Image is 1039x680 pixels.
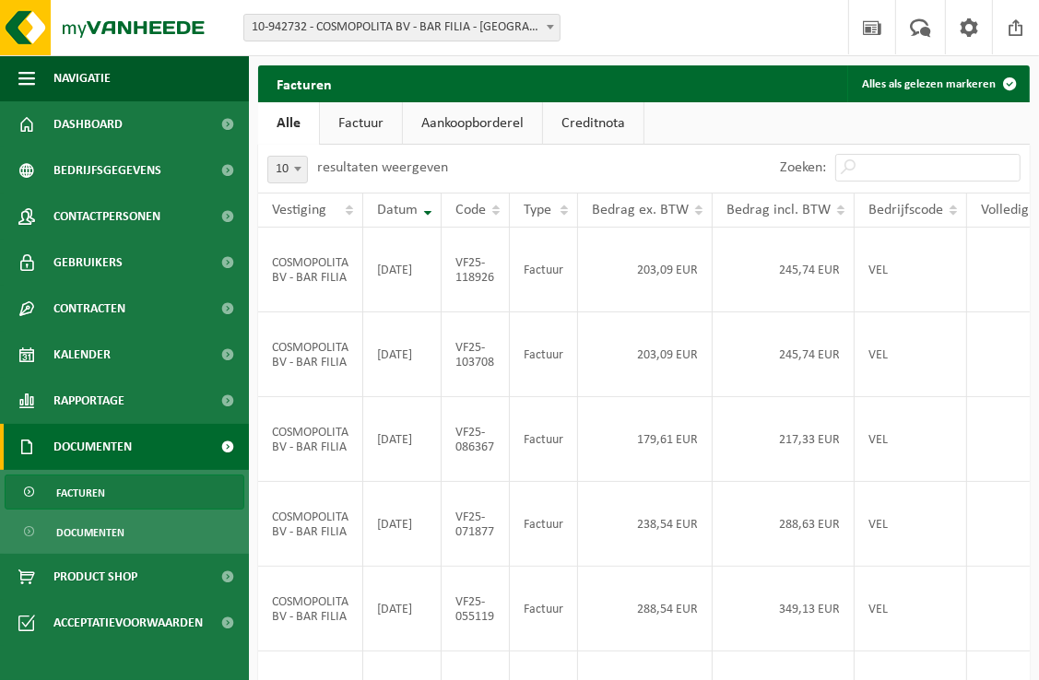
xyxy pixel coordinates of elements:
[592,203,689,217] span: Bedrag ex. BTW
[363,397,442,482] td: [DATE]
[258,312,363,397] td: COSMOPOLITA BV - BAR FILIA
[524,203,551,217] span: Type
[510,228,578,312] td: Factuur
[258,482,363,567] td: COSMOPOLITA BV - BAR FILIA
[713,482,855,567] td: 288,63 EUR
[243,14,561,41] span: 10-942732 - COSMOPOLITA BV - BAR FILIA - KORTRIJK
[5,514,244,549] a: Documenten
[258,567,363,651] td: COSMOPOLITA BV - BAR FILIA
[713,397,855,482] td: 217,33 EUR
[363,228,442,312] td: [DATE]
[578,312,713,397] td: 203,09 EUR
[713,567,855,651] td: 349,13 EUR
[53,332,111,378] span: Kalender
[578,567,713,651] td: 288,54 EUR
[455,203,486,217] span: Code
[272,203,326,217] span: Vestiging
[53,600,203,646] span: Acceptatievoorwaarden
[578,228,713,312] td: 203,09 EUR
[510,482,578,567] td: Factuur
[377,203,418,217] span: Datum
[726,203,831,217] span: Bedrag incl. BTW
[53,378,124,424] span: Rapportage
[56,515,124,550] span: Documenten
[578,482,713,567] td: 238,54 EUR
[258,65,350,101] h2: Facturen
[258,228,363,312] td: COSMOPOLITA BV - BAR FILIA
[268,157,307,182] span: 10
[868,203,943,217] span: Bedrijfscode
[442,482,510,567] td: VF25-071877
[713,228,855,312] td: 245,74 EUR
[442,397,510,482] td: VF25-086367
[317,160,448,175] label: resultaten weergeven
[53,424,132,470] span: Documenten
[855,228,967,312] td: VEL
[320,102,402,145] a: Factuur
[53,286,125,332] span: Contracten
[53,193,160,240] span: Contactpersonen
[510,312,578,397] td: Factuur
[53,147,161,193] span: Bedrijfsgegevens
[258,102,319,145] a: Alle
[442,312,510,397] td: VF25-103708
[56,475,105,510] span: Facturen
[53,554,137,600] span: Product Shop
[578,397,713,482] td: 179,61 EUR
[267,156,308,183] span: 10
[244,15,560,41] span: 10-942732 - COSMOPOLITA BV - BAR FILIA - KORTRIJK
[258,397,363,482] td: COSMOPOLITA BV - BAR FILIA
[847,65,1028,102] button: Alles als gelezen markeren
[53,55,111,101] span: Navigatie
[855,312,967,397] td: VEL
[363,482,442,567] td: [DATE]
[780,161,826,176] label: Zoeken:
[510,397,578,482] td: Factuur
[363,567,442,651] td: [DATE]
[442,567,510,651] td: VF25-055119
[363,312,442,397] td: [DATE]
[855,397,967,482] td: VEL
[855,567,967,651] td: VEL
[5,475,244,510] a: Facturen
[543,102,643,145] a: Creditnota
[53,240,123,286] span: Gebruikers
[855,482,967,567] td: VEL
[510,567,578,651] td: Factuur
[403,102,542,145] a: Aankoopborderel
[442,228,510,312] td: VF25-118926
[53,101,123,147] span: Dashboard
[713,312,855,397] td: 245,74 EUR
